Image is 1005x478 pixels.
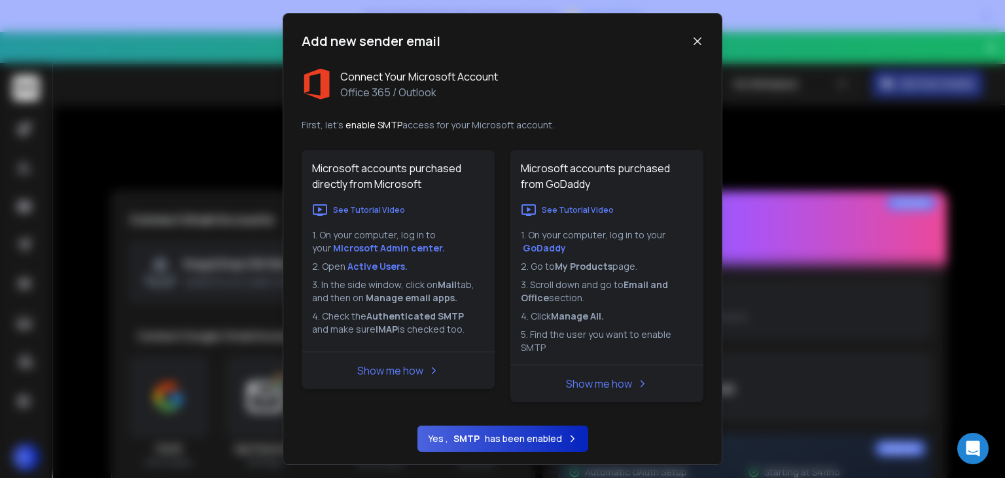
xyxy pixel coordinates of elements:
h1: Add new sender email [302,32,440,50]
b: Email and Office [521,278,670,304]
div: Open Intercom Messenger [957,433,989,464]
b: SMTP [453,432,480,445]
li: 4. Check the and make sure is checked too. [312,310,484,336]
b: Mail [438,278,457,291]
li: 3. Scroll down and go to section. [521,278,693,304]
b: My Products [555,260,612,272]
a: Show me how [566,377,632,391]
span: enable SMTP [345,119,402,131]
li: 4. Click [521,310,693,323]
button: Yes ,SMTPhas been enabled [417,426,588,452]
li: 2. Go to page. [521,260,693,273]
b: Manage email apps. [366,291,457,304]
p: See Tutorial Video [333,205,405,215]
a: GoDaddy [523,242,566,254]
b: Authenticated SMTP [366,310,464,322]
b: Manage All. [551,310,604,322]
h1: Connect Your Microsoft Account [340,69,498,84]
h1: Microsoft accounts purchased from GoDaddy [510,150,703,202]
li: 5. Find the user you want to enable SMTP [521,328,693,354]
a: Microsoft Admin center. [333,242,445,254]
li: 2. Open [312,260,484,273]
p: First, let's access for your Microsoft account. [302,119,703,132]
p: Office 365 / Outlook [340,84,498,100]
li: 1. On your computer, log in to your [312,229,484,255]
a: Show me how [357,363,423,378]
li: 3. In the side window, click on tab, and then on [312,278,484,304]
p: See Tutorial Video [542,205,614,215]
h1: Microsoft accounts purchased directly from Microsoft [302,150,495,202]
li: 1. On your computer, log in to your [521,229,693,255]
b: IMAP [376,323,398,335]
a: Active Users. [347,260,408,272]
